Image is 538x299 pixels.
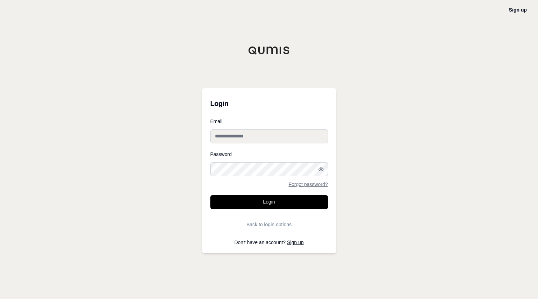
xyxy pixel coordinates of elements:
[210,218,328,232] button: Back to login options
[210,240,328,245] p: Don't have an account?
[210,195,328,209] button: Login
[210,119,328,124] label: Email
[509,7,527,13] a: Sign up
[287,240,303,245] a: Sign up
[288,182,328,187] a: Forgot password?
[210,152,328,157] label: Password
[248,46,290,55] img: Qumis
[210,97,328,111] h3: Login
